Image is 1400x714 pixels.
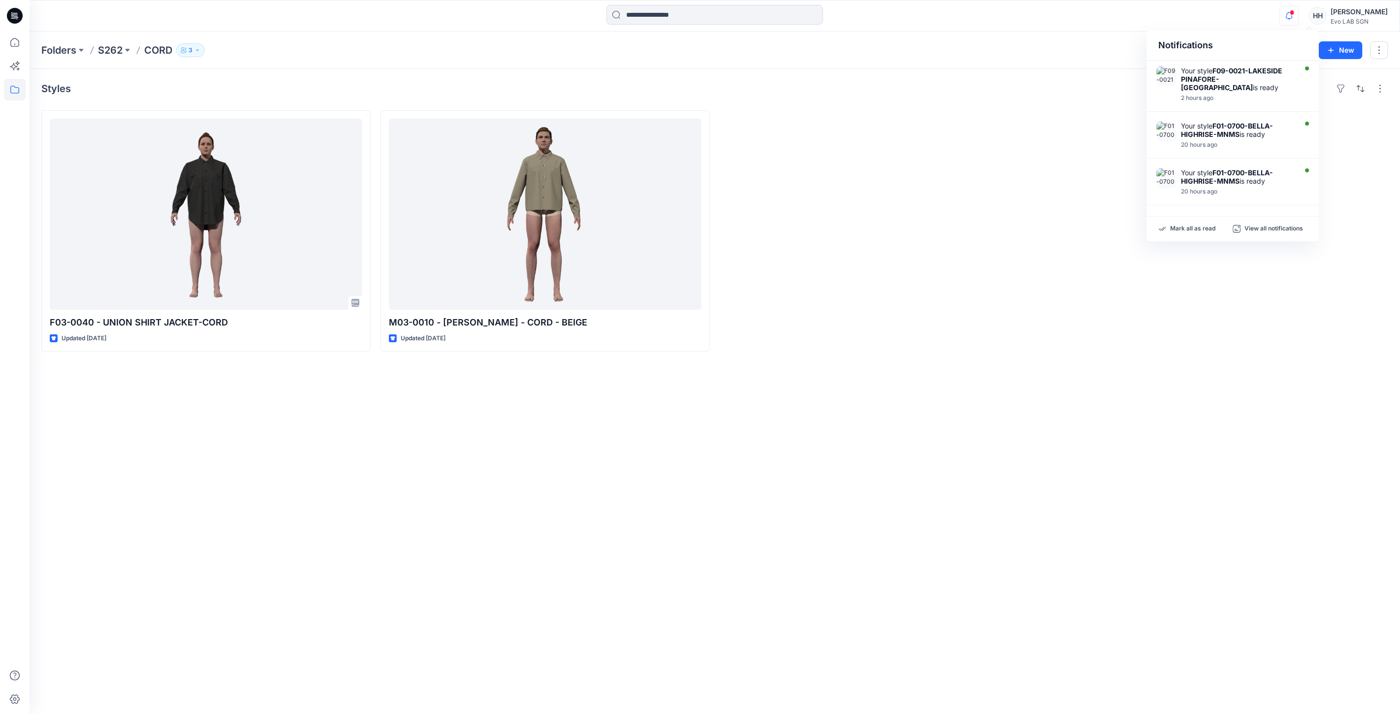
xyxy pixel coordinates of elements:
[1331,6,1388,18] div: [PERSON_NAME]
[1157,168,1177,188] img: F01-0700-BELLA-HIGHRISE
[41,83,71,95] h4: Styles
[389,316,701,329] p: M03-0010 - [PERSON_NAME] - CORD - BEIGE
[1181,122,1295,138] div: Your style is ready
[50,316,362,329] p: F03-0040 - UNION SHIRT JACKET-CORD
[1181,122,1273,138] strong: F01-0700-BELLA-HIGHRISE-MNMS
[1147,31,1319,61] div: Notifications
[98,43,123,57] a: S262
[389,119,701,310] a: M03-0010 - PEDRO Overshirt - CORD - BEIGE
[189,45,192,56] p: 3
[1319,41,1363,59] button: New
[50,119,362,310] a: F03-0040 - UNION SHIRT JACKET-CORD
[1157,66,1177,86] img: F09-0021-LAKESIDE PINAFORE
[1181,95,1295,101] div: Sunday, August 24, 2025 14:22
[401,333,445,344] p: Updated [DATE]
[176,43,205,57] button: 3
[1171,225,1216,233] p: Mark all as read
[1181,141,1295,148] div: Saturday, August 23, 2025 20:28
[1157,122,1177,141] img: F01-0700-BELLA-HIGHRISE
[1181,168,1273,185] strong: F01-0700-BELLA-HIGHRISE-MNMS
[1331,18,1388,25] div: Evo LAB SGN
[41,43,76,57] a: Folders
[144,43,172,57] p: CORD
[1245,225,1304,233] p: View all notifications
[1181,66,1295,92] div: Your style is ready
[1181,188,1295,195] div: Saturday, August 23, 2025 20:17
[1181,168,1295,185] div: Your style is ready
[62,333,106,344] p: Updated [DATE]
[1309,7,1327,25] div: HH
[1181,66,1283,92] strong: F09-0021-LAKESIDE PINAFORE-[GEOGRAPHIC_DATA]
